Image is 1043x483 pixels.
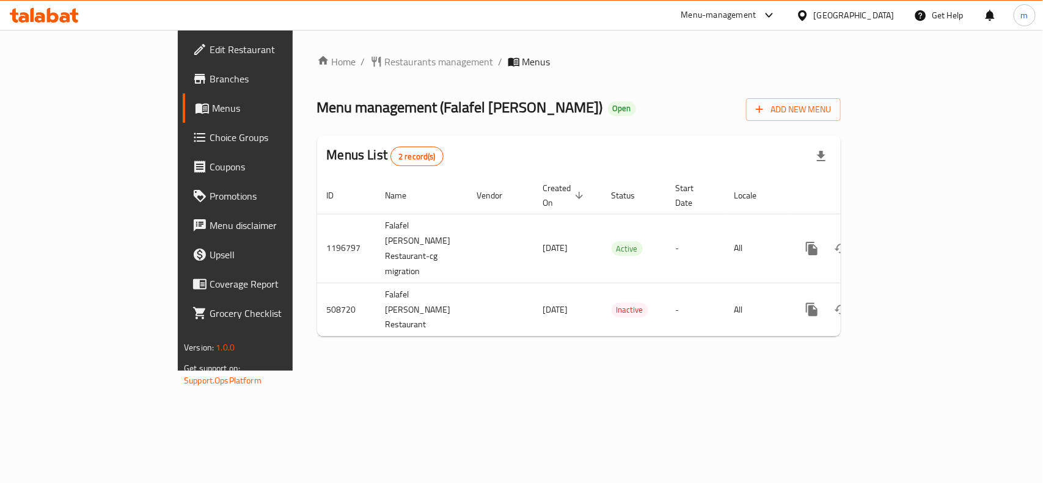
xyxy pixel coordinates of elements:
span: Coverage Report [210,277,342,291]
div: Open [608,101,636,116]
span: Created On [543,181,587,210]
td: Falafel [PERSON_NAME] Restaurant-cg migration [376,214,467,283]
span: Menus [212,101,342,115]
span: Upsell [210,247,342,262]
span: Branches [210,71,342,86]
div: Export file [807,142,836,171]
span: Menu disclaimer [210,218,342,233]
a: Edit Restaurant [183,35,352,64]
a: Coupons [183,152,352,181]
span: Restaurants management [385,54,494,69]
a: Choice Groups [183,123,352,152]
span: Add New Menu [756,102,831,117]
span: [DATE] [543,240,568,256]
span: Vendor [477,188,519,203]
span: 1.0.0 [216,340,235,355]
div: [GEOGRAPHIC_DATA] [814,9,895,22]
span: Locale [734,188,773,203]
span: m [1021,9,1028,22]
table: enhanced table [317,177,924,337]
span: Grocery Checklist [210,306,342,321]
h2: Menus List [327,146,444,166]
span: [DATE] [543,302,568,318]
span: Open [608,103,636,114]
td: All [725,283,788,336]
li: / [499,54,503,69]
span: Status [612,188,651,203]
span: Active [612,242,643,256]
td: Falafel [PERSON_NAME] Restaurant [376,283,467,336]
span: Edit Restaurant [210,42,342,57]
div: Active [612,241,643,256]
a: Restaurants management [370,54,494,69]
a: Upsell [183,240,352,269]
div: Total records count [390,147,444,166]
a: Menus [183,93,352,123]
span: Name [386,188,423,203]
td: - [666,283,725,336]
span: Inactive [612,303,648,317]
a: Grocery Checklist [183,299,352,328]
a: Promotions [183,181,352,211]
td: All [725,214,788,283]
span: Version: [184,340,214,355]
a: Coverage Report [183,269,352,299]
span: Menus [522,54,551,69]
button: Change Status [827,234,856,263]
span: Promotions [210,189,342,203]
span: Coupons [210,159,342,174]
th: Actions [788,177,924,214]
div: Inactive [612,303,648,318]
td: - [666,214,725,283]
span: Menu management ( Falafel [PERSON_NAME] ) [317,93,603,121]
a: Support.OpsPlatform [184,372,262,388]
button: Change Status [827,295,856,324]
a: Menu disclaimer [183,211,352,240]
span: Get support on: [184,360,240,376]
div: Menu-management [681,8,756,23]
span: Choice Groups [210,130,342,145]
a: Branches [183,64,352,93]
span: ID [327,188,350,203]
nav: breadcrumb [317,54,841,69]
button: Add New Menu [746,98,841,121]
li: / [361,54,365,69]
button: more [797,234,827,263]
span: 2 record(s) [391,151,443,162]
button: more [797,295,827,324]
span: Start Date [676,181,710,210]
